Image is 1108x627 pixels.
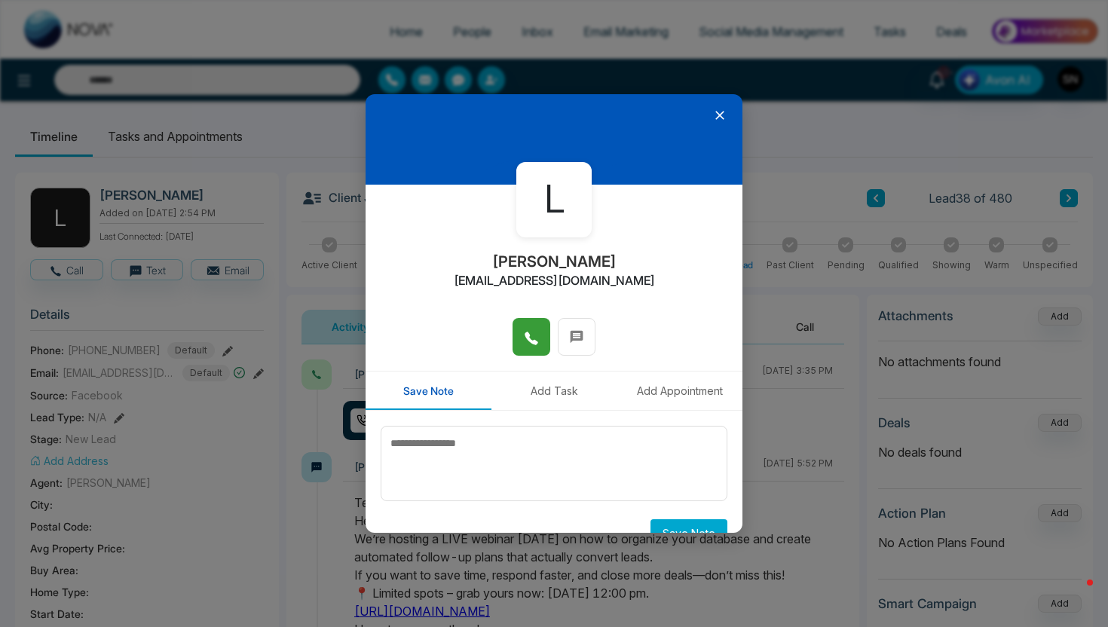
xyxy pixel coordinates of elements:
button: Save Note [366,372,491,410]
h2: [PERSON_NAME] [492,252,617,271]
iframe: Intercom live chat [1057,576,1093,612]
button: Add Appointment [617,372,742,410]
button: Save Note [650,519,727,547]
span: L [544,171,565,228]
h2: [EMAIL_ADDRESS][DOMAIN_NAME] [454,274,655,288]
button: Add Task [491,372,617,410]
